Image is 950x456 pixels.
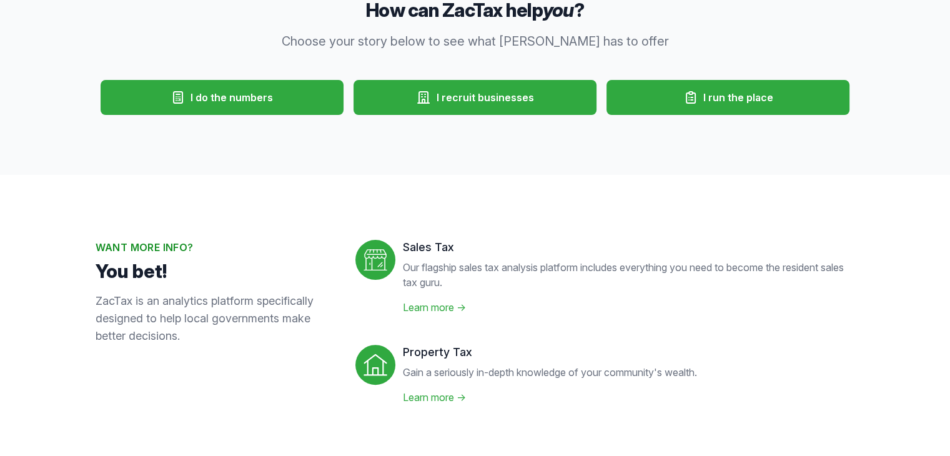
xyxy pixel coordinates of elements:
dt: Sales Tax [403,240,855,255]
span: I recruit businesses [436,90,533,105]
a: Learn more → [403,301,466,314]
p: Choose your story below to see what [PERSON_NAME] has to offer [235,32,715,50]
h2: Want more info? [96,240,335,255]
a: Learn more → [403,391,466,404]
span: I do the numbers [190,90,273,105]
p: Gain a seriously in-depth knowledge of your community's wealth. [403,365,697,380]
p: Our flagship sales tax analysis platform includes everything you need to become the resident sale... [403,260,855,290]
dt: Property Tax [403,345,697,360]
button: I run the place [606,80,849,115]
span: I run the place [703,90,773,105]
p: ZacTax is an analytics platform specifically designed to help local governments make better decis... [96,292,335,345]
button: I do the numbers [101,80,344,115]
button: I recruit businesses [354,80,596,115]
p: You bet! [96,260,335,282]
